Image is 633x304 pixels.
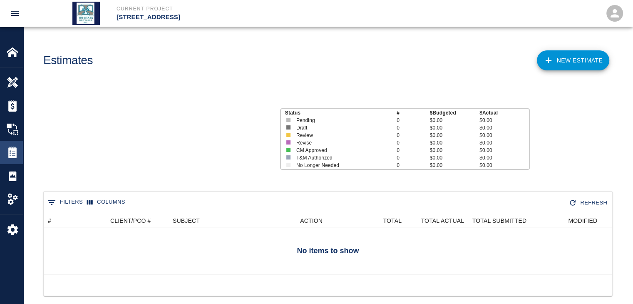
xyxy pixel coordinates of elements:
p: $0.00 [479,139,529,147]
p: No Longer Needed [296,162,366,169]
p: $0.00 [430,117,479,124]
p: # [397,109,430,117]
button: open drawer [5,3,25,23]
p: 0 [397,154,430,162]
p: $0.00 [479,124,529,132]
div: ACTION [300,214,323,227]
div: SUBJECT [169,214,273,227]
p: $0.00 [479,117,529,124]
button: Show filters [45,196,85,209]
div: # [48,214,51,227]
p: $ Actual [479,109,529,117]
p: 0 [397,132,430,139]
button: Select columns [85,196,127,209]
a: NEW ESTIMATE [537,50,609,70]
div: ACTION [273,214,348,227]
p: [STREET_ADDRESS] [117,12,362,22]
iframe: Chat Widget [591,264,633,304]
p: 0 [397,139,430,147]
p: $0.00 [479,162,529,169]
p: T&M Authorized [296,154,366,162]
p: 0 [397,162,430,169]
p: 0 [397,124,430,132]
p: Revise [296,139,366,147]
div: TOTAL ACTUAL [406,214,468,227]
p: $0.00 [430,139,479,147]
div: CLIENT/PCO # [110,214,151,227]
p: 0 [397,117,430,124]
p: $0.00 [479,154,529,162]
div: Refresh the list [567,196,611,210]
p: $0.00 [430,124,479,132]
div: TOTAL [383,214,402,227]
p: Review [296,132,366,139]
p: Status [285,109,397,117]
div: # [44,214,106,227]
p: Draft [296,124,366,132]
h1: Estimates [43,54,93,67]
div: MODIFIED [568,214,597,227]
p: Pending [296,117,366,124]
div: TOTAL SUBMITTED [472,214,526,227]
p: $0.00 [430,162,479,169]
div: MODIFIED [531,214,601,227]
p: $ Budgeted [430,109,479,117]
p: $0.00 [430,147,479,154]
p: $0.00 [430,154,479,162]
div: SUBJECT [173,214,200,227]
div: TOTAL [348,214,406,227]
button: Refresh [567,196,611,210]
p: Current Project [117,5,362,12]
div: CLIENT/PCO # [106,214,169,227]
div: TOTAL ACTUAL [421,214,464,227]
p: 0 [397,147,430,154]
div: TOTAL SUBMITTED [468,214,531,227]
p: $0.00 [430,132,479,139]
img: Tri State Drywall [72,2,100,25]
p: $0.00 [479,147,529,154]
p: $0.00 [479,132,529,139]
p: CM Approved [296,147,366,154]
